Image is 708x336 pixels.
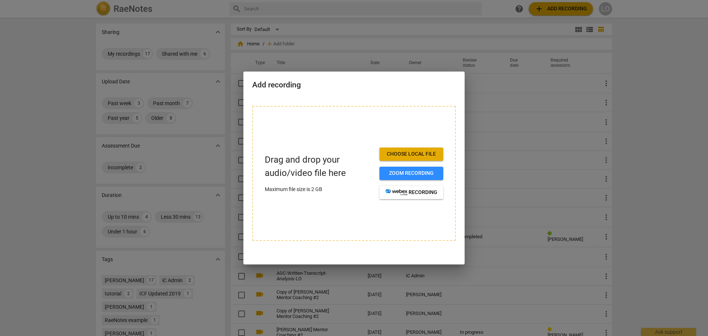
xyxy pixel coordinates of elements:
h2: Add recording [252,80,456,90]
span: Zoom recording [385,170,437,177]
button: recording [379,186,443,199]
p: Drag and drop your audio/video file here [265,153,374,179]
span: recording [385,189,437,196]
p: Maximum file size is 2 GB [265,186,374,193]
button: Zoom recording [379,167,443,180]
button: Choose local file [379,148,443,161]
span: Choose local file [385,150,437,158]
